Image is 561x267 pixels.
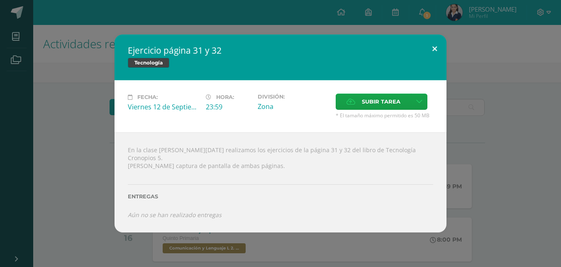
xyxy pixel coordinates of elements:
[128,58,169,68] span: Tecnología
[216,94,234,100] span: Hora:
[128,193,433,200] label: Entregas
[206,102,251,111] div: 23:59
[336,112,433,119] span: * El tamaño máximo permitido es 50 MB
[137,94,158,100] span: Fecha:
[258,94,329,100] label: División:
[362,94,400,109] span: Subir tarea
[128,44,433,56] h2: Ejercicio página 31 y 32
[128,102,199,111] div: Viernes 12 de Septiembre
[115,132,446,232] div: En la clase [PERSON_NAME][DATE] realizamos los ejercicios de la página 31 y 32 del libro de Tecno...
[423,35,446,63] button: Close (Esc)
[258,102,329,111] div: Zona
[128,211,222,219] i: Aún no se han realizado entregas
